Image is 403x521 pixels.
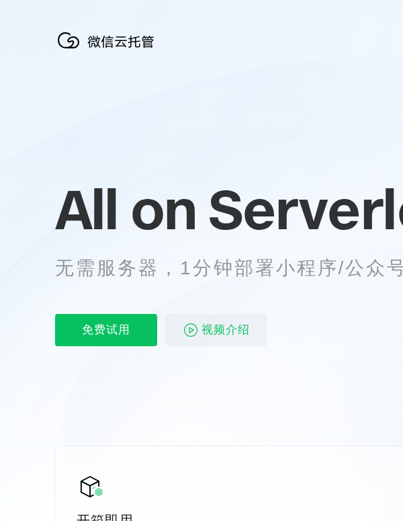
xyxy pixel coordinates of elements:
span: All on [55,175,195,243]
img: 微信云托管 [55,27,163,54]
span: 视频介绍 [201,314,250,346]
img: video_play.svg [183,322,199,338]
p: 免费试用 [55,314,157,346]
a: 微信云托管 [55,44,163,56]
